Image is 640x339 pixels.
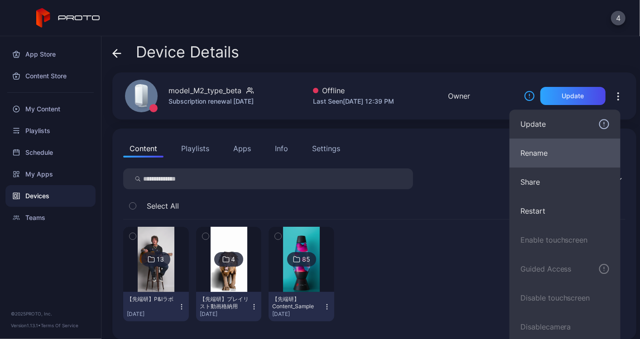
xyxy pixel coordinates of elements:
[5,207,96,229] a: Teams
[127,310,178,318] div: [DATE]
[168,85,241,96] div: model_M2_type_beta
[611,11,626,25] button: 4
[540,87,606,105] button: Update
[41,323,78,328] a: Terms Of Service
[520,119,610,129] div: Update
[448,91,470,101] div: Owner
[272,310,323,318] div: [DATE]
[5,185,96,207] a: Devices
[272,296,322,310] div: 【先端研】Content_Sample
[200,310,251,318] div: [DATE]
[5,120,96,142] a: Playlists
[510,196,621,225] button: Restart
[269,292,334,321] button: 【先端研】Content_Sample[DATE]
[5,163,96,185] a: My Apps
[196,292,262,321] button: 【先端研】プレイリスト動画格納用[DATE]
[306,139,346,158] button: Settings
[510,225,621,254] button: Enable touchscreen
[5,98,96,120] a: My Content
[313,96,394,107] div: Last Seen [DATE] 12:39 PM
[5,65,96,87] a: Content Store
[11,323,41,328] span: Version 1.13.1 •
[5,142,96,163] a: Schedule
[136,43,239,61] span: Device Details
[127,296,177,303] div: 【先端研】P&Iラボ
[123,139,164,158] button: Content
[175,139,216,158] button: Playlists
[510,138,621,167] button: Rename
[5,43,96,65] a: App Store
[302,255,310,263] div: 85
[313,85,394,96] div: Offline
[520,263,572,274] div: Guided Access
[168,96,254,107] div: Subscription renewal [DATE]
[147,201,179,211] span: Select All
[312,143,340,154] div: Settings
[275,143,288,154] div: Info
[510,167,621,196] button: Share
[231,255,236,263] div: 4
[510,254,621,283] button: Guided Access
[562,92,584,100] div: Update
[11,310,90,317] div: © 2025 PROTO, Inc.
[269,139,294,158] button: Info
[123,292,189,321] button: 【先端研】P&Iラボ[DATE]
[227,139,257,158] button: Apps
[510,110,621,138] button: Update
[157,255,164,263] div: 13
[510,283,621,312] button: Disable touchscreen
[200,296,250,310] div: 【先端研】プレイリスト動画格納用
